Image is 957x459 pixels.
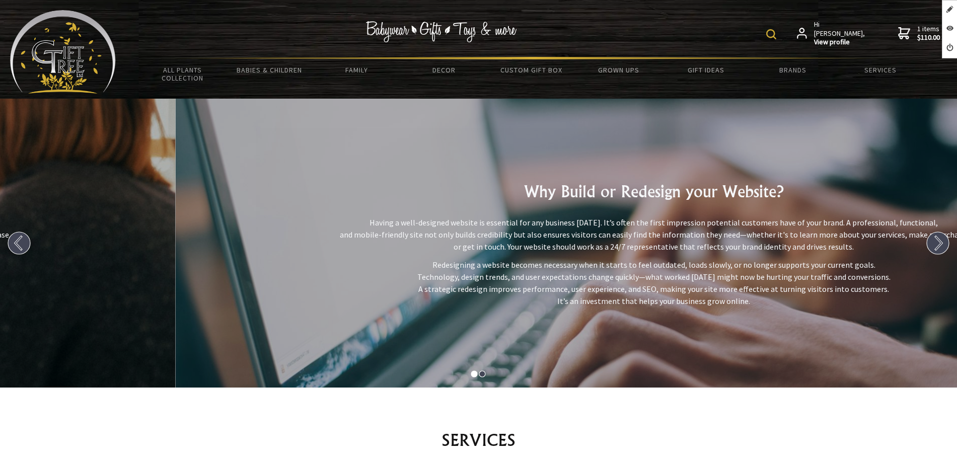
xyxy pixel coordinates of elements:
a: Grown Ups [575,59,662,81]
a: Decor [400,59,487,81]
strong: $110.00 [917,33,940,42]
span: 1 items [917,24,940,42]
img: product search [766,29,776,39]
h2: SERVICES [181,428,777,452]
a: 1 items$110.00 [898,20,940,47]
a: Hi [PERSON_NAME],View profile [797,20,866,47]
span: Hi [PERSON_NAME], [814,20,866,47]
a: Family [313,59,400,81]
img: Babyware - Gifts - Toys and more... [10,10,116,94]
a: Babies & Children [226,59,313,81]
a: All Plants Collection [139,59,226,89]
a: Gift Ideas [662,59,749,81]
a: Brands [750,59,837,81]
img: Babywear - Gifts - Toys & more [365,21,517,42]
a: Services [837,59,924,81]
a: Custom Gift Box [488,59,575,81]
strong: View profile [814,38,866,47]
